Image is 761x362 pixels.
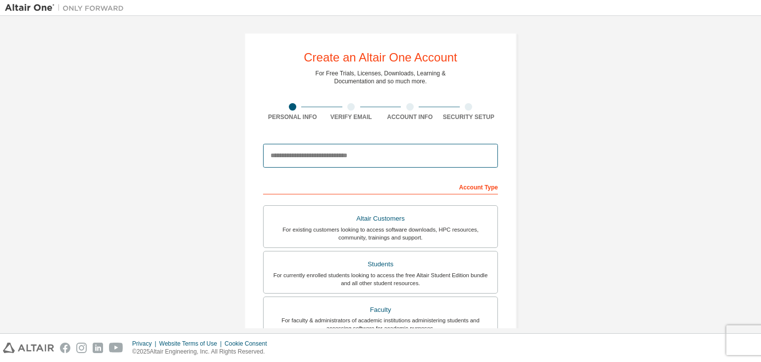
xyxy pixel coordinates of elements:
[380,113,439,121] div: Account Info
[132,348,273,356] p: © 2025 Altair Engineering, Inc. All Rights Reserved.
[270,257,491,271] div: Students
[159,340,224,348] div: Website Terms of Use
[60,343,70,353] img: facebook.svg
[270,226,491,241] div: For existing customers looking to access software downloads, HPC resources, community, trainings ...
[224,340,272,348] div: Cookie Consent
[270,212,491,226] div: Altair Customers
[5,3,129,13] img: Altair One
[132,340,159,348] div: Privacy
[322,113,381,121] div: Verify Email
[439,113,498,121] div: Security Setup
[93,343,103,353] img: linkedin.svg
[109,343,123,353] img: youtube.svg
[270,271,491,287] div: For currently enrolled students looking to access the free Altair Student Edition bundle and all ...
[263,113,322,121] div: Personal Info
[316,69,446,85] div: For Free Trials, Licenses, Downloads, Learning & Documentation and so much more.
[263,179,498,194] div: Account Type
[270,303,491,317] div: Faculty
[304,52,457,63] div: Create an Altair One Account
[76,343,87,353] img: instagram.svg
[3,343,54,353] img: altair_logo.svg
[270,316,491,332] div: For faculty & administrators of academic institutions administering students and accessing softwa...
